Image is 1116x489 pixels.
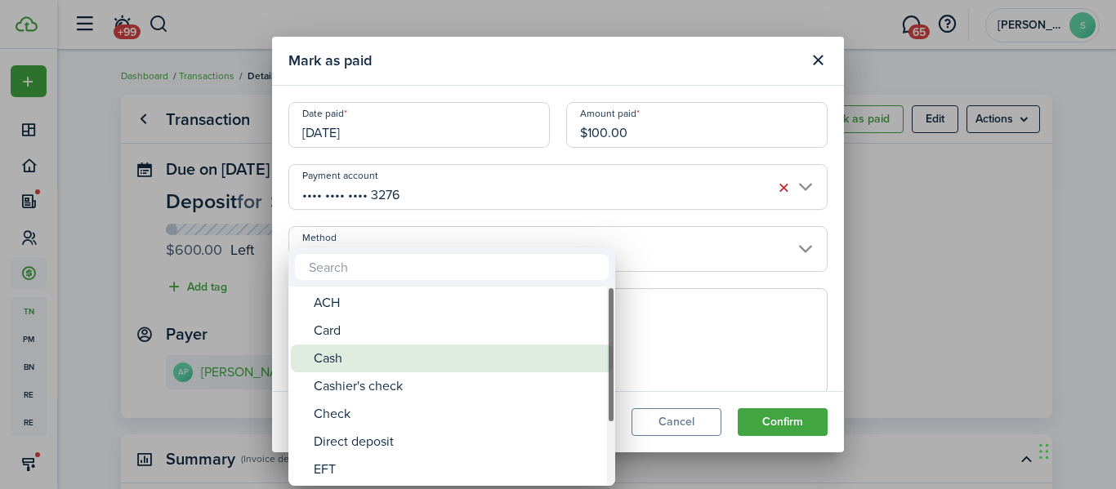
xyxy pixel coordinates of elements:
div: Card [314,317,603,345]
mbsc-wheel: Method [288,287,615,486]
div: ACH [314,289,603,317]
div: Cash [314,345,603,372]
div: Cashier's check [314,372,603,400]
div: EFT [314,456,603,483]
input: Search [295,254,609,280]
div: Check [314,400,603,428]
div: Direct deposit [314,428,603,456]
